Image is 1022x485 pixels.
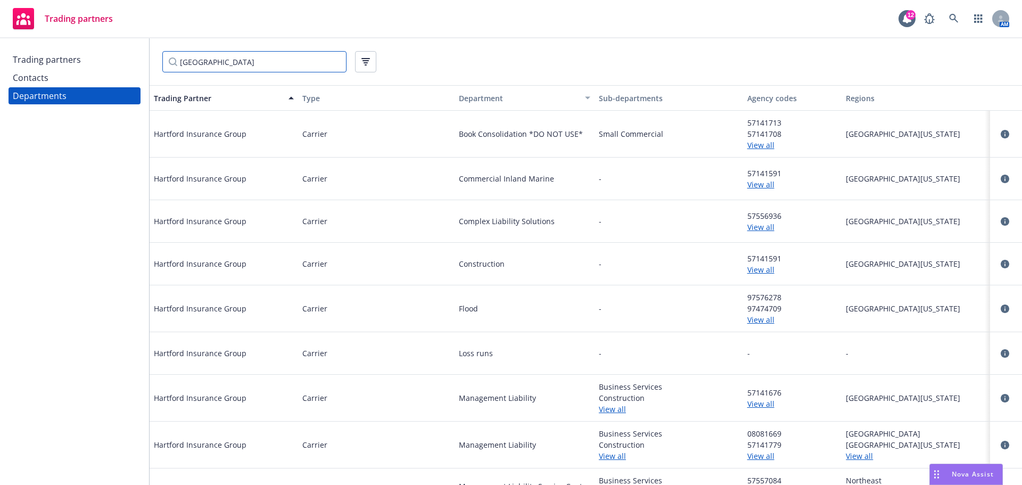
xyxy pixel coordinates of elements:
span: Carrier [302,439,327,450]
span: 57141779 [747,439,838,450]
a: circleInformation [999,128,1011,141]
span: [GEOGRAPHIC_DATA][US_STATE] [846,216,986,227]
a: circleInformation [999,215,1011,228]
a: View all [846,450,986,462]
span: - [599,258,601,269]
span: [GEOGRAPHIC_DATA][US_STATE] [846,303,986,314]
a: Search [943,8,965,29]
span: Construction [459,258,590,269]
div: Trading partners [13,51,81,68]
span: Hartford Insurance Group [154,128,246,139]
span: Small Commercial [599,128,739,139]
span: Management Liability [459,392,590,404]
span: Hartford Insurance Group [154,392,246,404]
span: Trading partners [45,14,113,23]
button: Nova Assist [929,464,1003,485]
span: 08081669 [747,428,838,439]
span: 97576278 [747,292,838,303]
span: [GEOGRAPHIC_DATA] [846,428,986,439]
a: View all [747,314,838,325]
span: 97474709 [747,303,838,314]
a: Switch app [968,8,989,29]
div: Agency codes [747,93,838,104]
span: [GEOGRAPHIC_DATA][US_STATE] [846,392,986,404]
span: - [599,173,601,184]
span: Construction [599,439,739,450]
span: Complex Liability Solutions [459,216,590,227]
span: Book Consolidation *DO NOT USE* [459,128,590,139]
span: [GEOGRAPHIC_DATA][US_STATE] [846,439,986,450]
span: Hartford Insurance Group [154,439,246,450]
span: Carrier [302,258,327,269]
span: - [599,303,601,314]
a: Trading partners [9,51,141,68]
span: Construction [599,392,739,404]
a: View all [747,398,838,409]
a: Contacts [9,69,141,86]
a: Departments [9,87,141,104]
span: Hartford Insurance Group [154,303,246,314]
button: Department [446,85,595,111]
span: Carrier [302,128,327,139]
span: [GEOGRAPHIC_DATA][US_STATE] [846,258,986,269]
span: 57141591 [747,168,838,179]
span: - [599,216,601,227]
span: 57556936 [747,210,838,221]
span: Commercial Inland Marine [459,173,590,184]
a: circleInformation [999,439,1011,451]
span: 57141676 [747,387,838,398]
span: Hartford Insurance Group [154,258,246,269]
span: 57141591 [747,253,838,264]
button: Regions [842,85,990,111]
button: Agency codes [743,85,842,111]
a: View all [747,139,838,151]
span: Carrier [302,303,327,314]
input: Filter by keyword... [162,51,347,72]
button: Sub-departments [595,85,743,111]
div: Department [450,93,579,104]
a: circleInformation [999,172,1011,185]
a: View all [747,221,838,233]
a: circleInformation [999,347,1011,360]
div: Drag to move [930,464,943,484]
div: Type [302,93,442,104]
span: Flood [459,303,590,314]
span: Business Services [599,381,739,392]
span: Business Services [599,428,739,439]
div: Regions [846,93,986,104]
a: Report a Bug [919,8,940,29]
span: Carrier [302,392,327,404]
a: circleInformation [999,258,1011,270]
span: [GEOGRAPHIC_DATA][US_STATE] [846,173,986,184]
a: circleInformation [999,302,1011,315]
a: Trading partners [9,4,117,34]
span: Management Liability [459,439,590,450]
a: View all [599,450,739,462]
span: Loss runs [459,348,590,359]
div: Sub-departments [599,93,739,104]
div: Departments [13,87,67,104]
div: 12 [906,10,916,20]
a: View all [747,179,838,190]
span: Hartford Insurance Group [154,216,246,227]
span: - [747,348,750,359]
span: Hartford Insurance Group [154,348,246,359]
button: Trading Partner [150,85,298,111]
div: Trading Partner [154,93,282,104]
a: View all [599,404,739,415]
span: [GEOGRAPHIC_DATA][US_STATE] [846,128,986,139]
a: circleInformation [999,392,1011,405]
span: 57141713 [747,117,838,128]
span: Hartford Insurance Group [154,173,246,184]
span: Carrier [302,216,327,227]
span: 57141708 [747,128,838,139]
span: - [846,348,986,359]
span: Nova Assist [952,470,994,479]
span: Carrier [302,173,327,184]
a: View all [747,264,838,275]
button: Type [298,85,447,111]
span: - [599,348,601,359]
a: View all [747,450,838,462]
span: Carrier [302,348,327,359]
